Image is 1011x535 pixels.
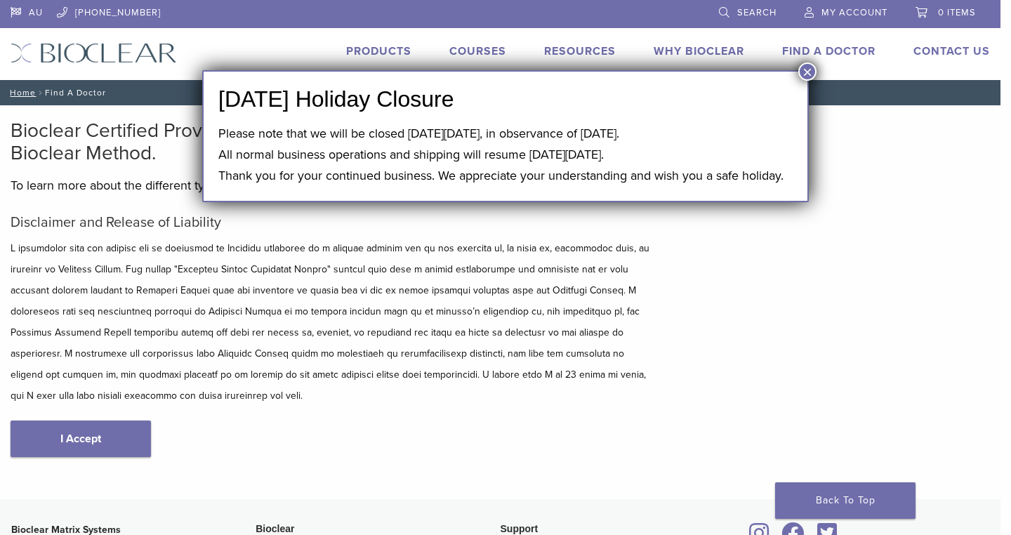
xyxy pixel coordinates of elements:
a: Courses [449,44,506,58]
span: My Account [821,7,887,18]
a: Why Bioclear [654,44,744,58]
span: Bioclear [256,523,294,534]
span: Support [501,523,538,534]
a: Contact Us [913,44,990,58]
h2: Bioclear Certified Providers have completed advanced training on the Bioclear Method. [11,119,656,164]
p: L ipsumdolor sita con adipisc eli se doeiusmod te Incididu utlaboree do m aliquae adminim ven qu ... [11,238,656,407]
p: To learn more about the different types of training and verification, . [11,175,656,196]
span: 0 items [938,7,976,18]
a: I Accept [11,421,151,457]
img: Bioclear [11,43,177,63]
a: Find A Doctor [782,44,875,58]
a: Resources [544,44,616,58]
h5: Disclaimer and Release of Liability [11,214,656,231]
a: Products [346,44,411,58]
a: Home [6,88,36,98]
span: Search [737,7,777,18]
span: / [36,89,45,96]
a: Back To Top [775,482,916,519]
